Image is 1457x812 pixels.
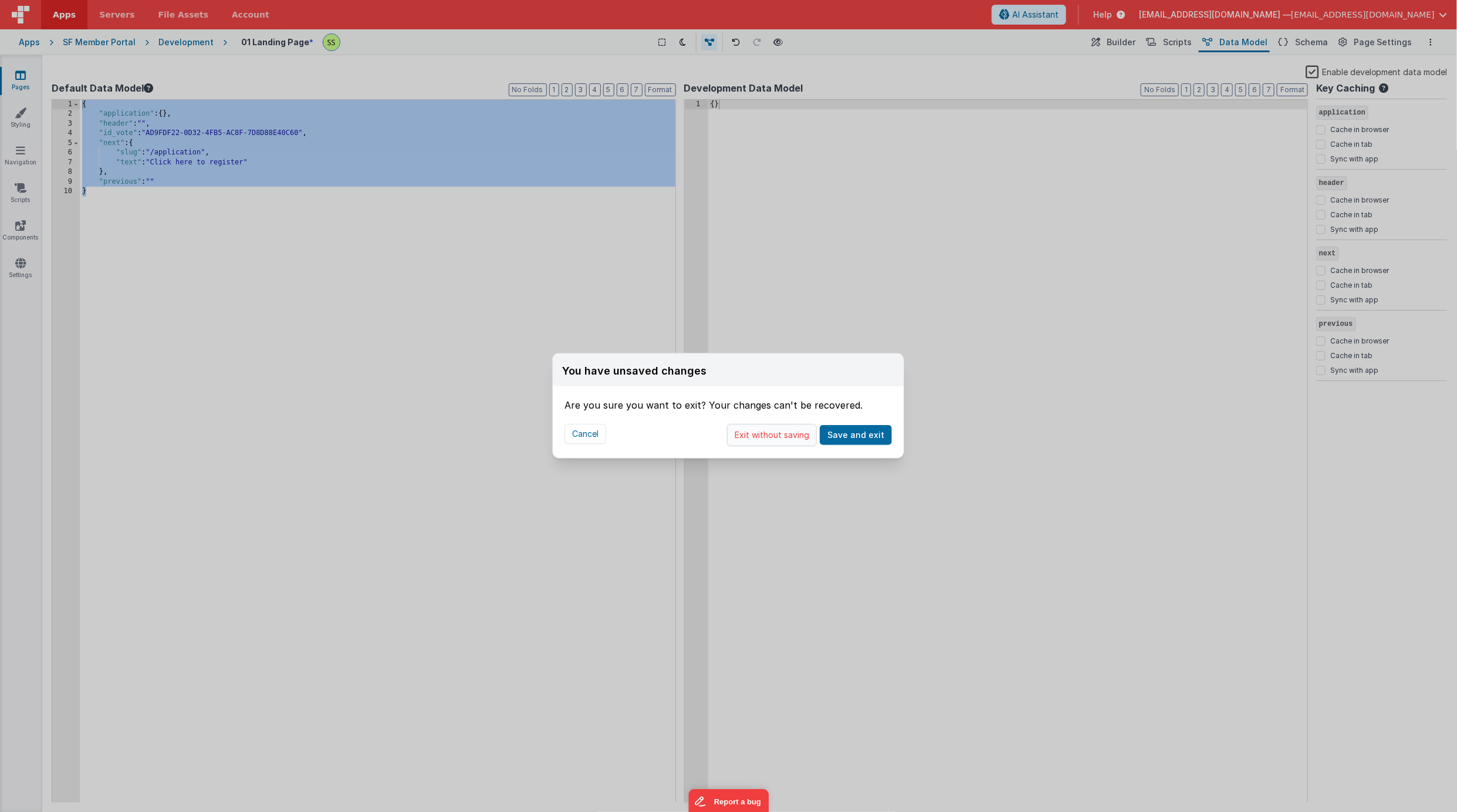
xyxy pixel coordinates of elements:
button: Cancel [564,424,606,444]
div: You have unsaved changes [562,363,706,379]
button: Save and exit [820,425,892,445]
div: Are you sure you want to exit? Your changes can't be recovered. [564,386,892,412]
button: Exit without saving [727,424,817,446]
